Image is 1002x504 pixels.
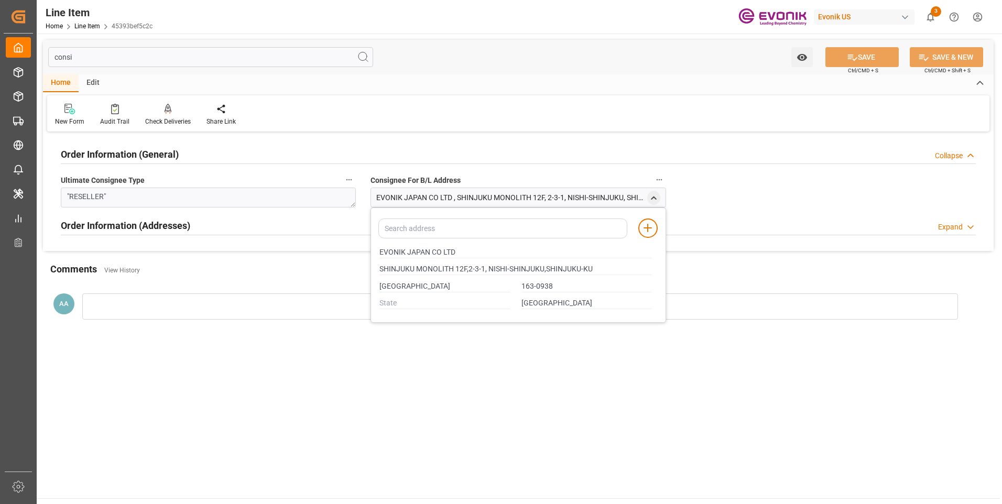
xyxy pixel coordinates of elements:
button: show 3 new notifications [919,5,942,29]
h2: Comments [50,262,97,276]
span: Ctrl/CMD + S [848,67,878,74]
span: Ctrl/CMD + Shift + S [924,67,971,74]
input: Name [379,247,652,258]
h2: Order Information (General) [61,147,179,161]
a: Line Item [74,23,100,30]
span: Consignee For B/L Address [371,175,461,186]
span: AA [59,300,69,308]
div: Edit [79,74,107,92]
a: View History [104,267,140,274]
div: Expand [938,222,963,233]
div: Share Link [206,117,236,126]
button: Ultimate Consignee Type [342,173,356,187]
button: open menu [791,47,813,67]
input: City [379,281,510,292]
div: Line Item [46,5,153,20]
div: Audit Trail [100,117,129,126]
div: EVONIK JAPAN CO LTD , SHINJUKU MONOLITH 12F, 2-3-1, NISHI-SHINJUKU, SHINJUKU-KU , [GEOGRAPHIC_DAT... [376,192,644,203]
button: SAVE [825,47,899,67]
span: Ultimate Consignee Type [61,175,145,186]
input: State [379,298,510,309]
div: Home [43,74,79,92]
h2: Order Information (Addresses) [61,218,190,233]
div: close menu [647,191,660,205]
div: Check Deliveries [145,117,191,126]
div: New Form [55,117,84,126]
div: Collapse [935,150,963,161]
button: Evonik US [814,7,919,27]
button: Consignee For B/L Address [652,173,666,187]
div: Evonik US [814,9,914,25]
img: Evonik-brand-mark-Deep-Purple-RGB.jpeg_1700498283.jpeg [738,8,807,26]
button: Help Center [942,5,966,29]
input: Street [379,264,652,275]
button: SAVE & NEW [910,47,983,67]
input: Search Fields [48,47,373,67]
span: 3 [931,6,941,17]
input: Country [521,298,652,309]
textarea: "RESELLER" [61,188,356,207]
input: Search address [378,218,627,238]
a: Home [46,23,63,30]
input: Zip Code [521,281,652,292]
